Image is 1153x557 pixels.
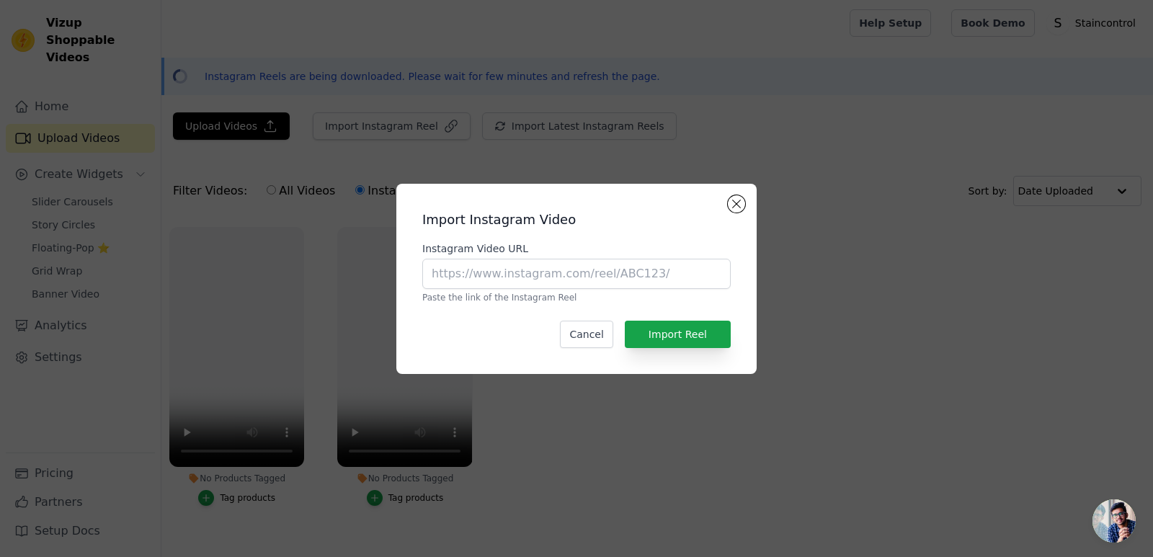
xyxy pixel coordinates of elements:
[422,292,731,303] p: Paste the link of the Instagram Reel
[422,210,731,230] h2: Import Instagram Video
[625,321,731,348] button: Import Reel
[560,321,613,348] button: Cancel
[422,241,731,256] label: Instagram Video URL
[1092,499,1136,543] a: Open chat
[728,195,745,213] button: Close modal
[422,259,731,289] input: https://www.instagram.com/reel/ABC123/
